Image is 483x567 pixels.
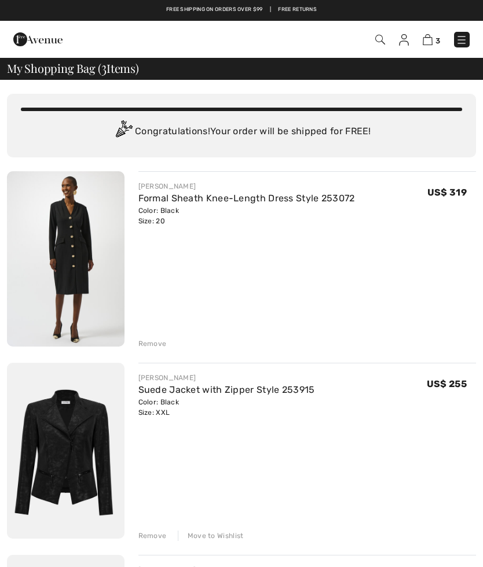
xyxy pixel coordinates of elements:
div: [PERSON_NAME] [138,373,315,383]
a: Formal Sheath Knee-Length Dress Style 253072 [138,193,355,204]
span: US$ 255 [427,378,467,389]
img: 1ère Avenue [13,28,63,51]
img: Shopping Bag [423,34,433,45]
img: Formal Sheath Knee-Length Dress Style 253072 [7,171,125,347]
div: Congratulations! Your order will be shipped for FREE! [21,120,462,143]
img: Suede Jacket with Zipper Style 253915 [7,363,125,539]
span: My Shopping Bag ( Items) [7,62,139,74]
img: Search [375,35,385,45]
img: My Info [399,34,409,46]
img: Menu [456,34,467,46]
div: Move to Wishlist [178,531,244,541]
div: Remove [138,531,167,541]
div: [PERSON_NAME] [138,181,355,192]
span: US$ 319 [427,187,467,198]
a: Suede Jacket with Zipper Style 253915 [138,384,315,395]
span: 3 [436,36,440,45]
img: Congratulation2.svg [112,120,135,143]
div: Remove [138,338,167,349]
span: | [270,6,271,14]
span: 3 [101,60,107,75]
a: 3 [423,32,440,46]
div: Color: Black Size: XXL [138,397,315,418]
a: Free shipping on orders over $99 [166,6,263,14]
a: Free Returns [278,6,317,14]
a: 1ère Avenue [13,33,63,44]
div: Color: Black Size: 20 [138,205,355,226]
